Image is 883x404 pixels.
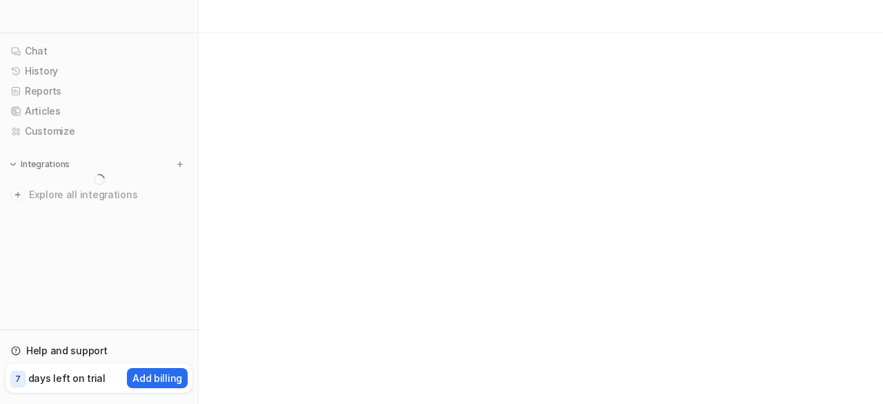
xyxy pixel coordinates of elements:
[6,102,192,121] a: Articles
[6,81,192,101] a: Reports
[8,160,18,169] img: expand menu
[127,368,188,388] button: Add billing
[6,157,74,171] button: Integrations
[6,61,192,81] a: History
[6,185,192,204] a: Explore all integrations
[175,160,185,169] img: menu_add.svg
[15,373,21,385] p: 7
[21,159,70,170] p: Integrations
[28,371,106,385] p: days left on trial
[6,341,192,360] a: Help and support
[132,371,182,385] p: Add billing
[29,184,187,206] span: Explore all integrations
[11,188,25,202] img: explore all integrations
[6,41,192,61] a: Chat
[6,122,192,141] a: Customize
